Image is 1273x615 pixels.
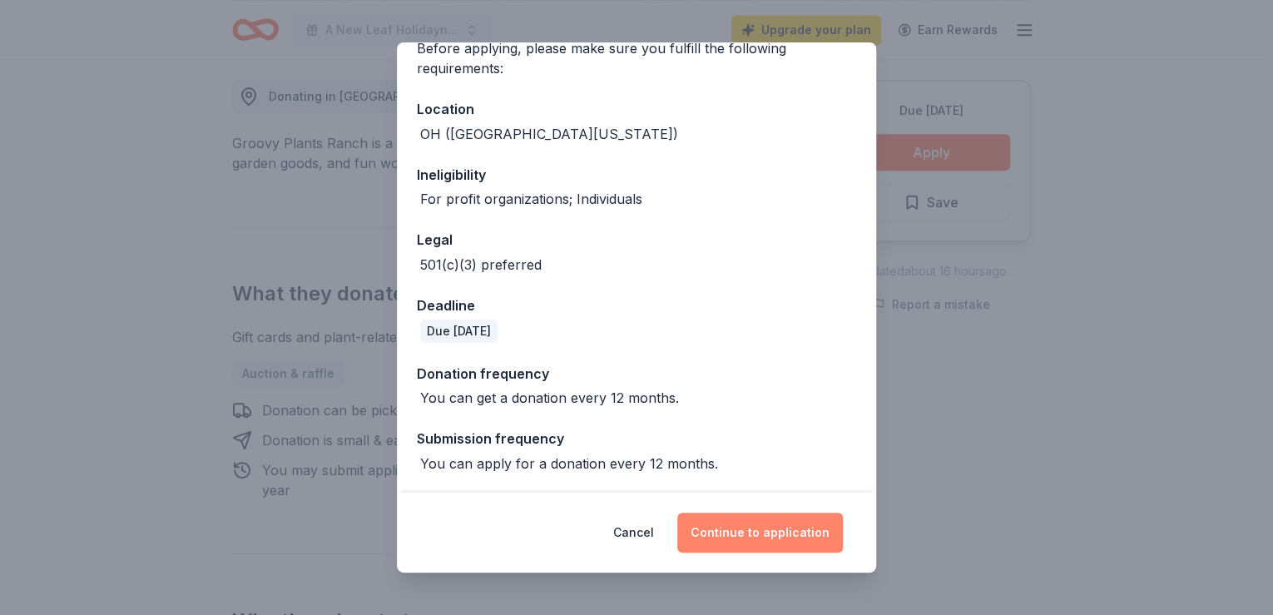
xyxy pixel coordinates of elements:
div: Due [DATE] [420,320,498,343]
div: OH ([GEOGRAPHIC_DATA][US_STATE]) [420,124,678,144]
button: Continue to application [677,513,843,553]
div: Ineligibility [417,164,856,186]
div: 501(c)(3) preferred [420,255,542,275]
div: Donation frequency [417,363,856,384]
button: Cancel [613,513,654,553]
div: You can get a donation every 12 months. [420,388,679,408]
div: For profit organizations; Individuals [420,189,642,209]
div: Submission frequency [417,428,856,449]
div: Location [417,98,856,120]
div: You can apply for a donation every 12 months. [420,454,718,474]
div: Deadline [417,295,856,316]
div: Before applying, please make sure you fulfill the following requirements: [417,38,856,78]
div: Legal [417,229,856,250]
